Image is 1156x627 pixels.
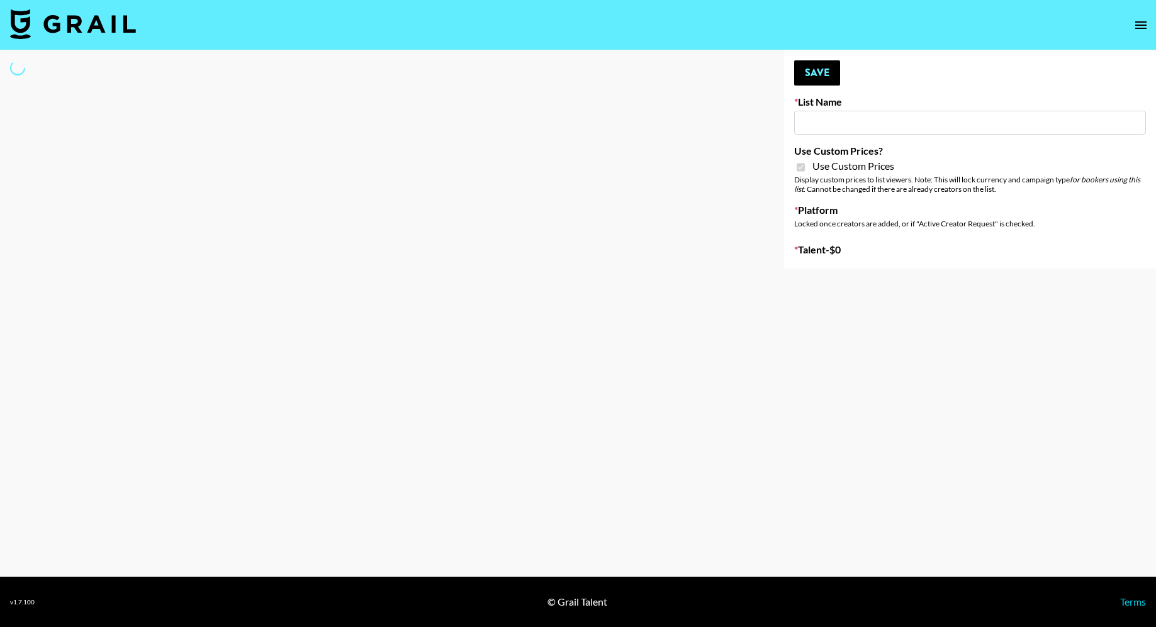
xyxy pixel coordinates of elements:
button: open drawer [1128,13,1153,38]
label: Use Custom Prices? [794,145,1146,157]
button: Save [794,60,840,86]
label: Platform [794,204,1146,216]
em: for bookers using this list [794,175,1140,194]
label: List Name [794,96,1146,108]
span: Use Custom Prices [812,160,894,172]
div: v 1.7.100 [10,598,35,606]
label: Talent - $ 0 [794,243,1146,256]
div: © Grail Talent [547,596,607,608]
img: Grail Talent [10,9,136,39]
div: Locked once creators are added, or if "Active Creator Request" is checked. [794,219,1146,228]
div: Display custom prices to list viewers. Note: This will lock currency and campaign type . Cannot b... [794,175,1146,194]
a: Terms [1120,596,1146,608]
